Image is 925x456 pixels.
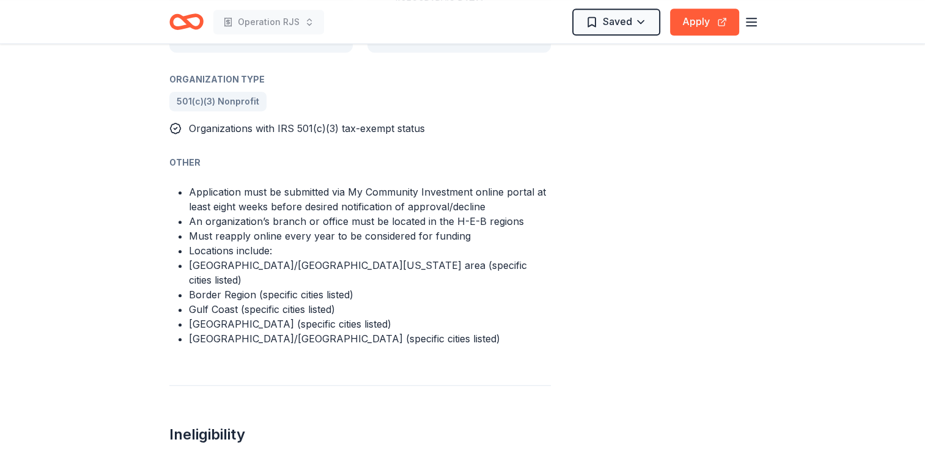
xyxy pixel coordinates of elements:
[189,122,425,134] span: Organizations with IRS 501(c)(3) tax-exempt status
[189,258,551,287] li: [GEOGRAPHIC_DATA]/[GEOGRAPHIC_DATA][US_STATE] area (specific cities listed)
[603,13,632,29] span: Saved
[177,94,259,109] span: 501(c)(3) Nonprofit
[189,185,551,214] li: Application must be submitted via My Community Investment online portal at least eight weeks befo...
[169,155,551,170] div: Other
[169,425,551,444] h2: Ineligibility
[572,9,660,35] button: Saved
[213,10,324,34] button: Operation RJS
[238,15,300,29] span: Operation RJS
[189,287,551,302] li: Border Region (specific cities listed)
[189,317,551,331] li: [GEOGRAPHIC_DATA] (specific cities listed)
[670,9,739,35] button: Apply
[169,92,267,111] a: 501(c)(3) Nonprofit
[169,7,204,36] a: Home
[169,72,551,87] div: Organization Type
[189,302,551,317] li: Gulf Coast (specific cities listed)
[189,243,551,258] li: Locations include:
[189,214,551,229] li: An organization’s branch or office must be located in the H-E-B regions
[189,229,551,243] li: Must reapply online every year to be considered for funding
[189,331,551,346] li: [GEOGRAPHIC_DATA]/[GEOGRAPHIC_DATA] (specific cities listed)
